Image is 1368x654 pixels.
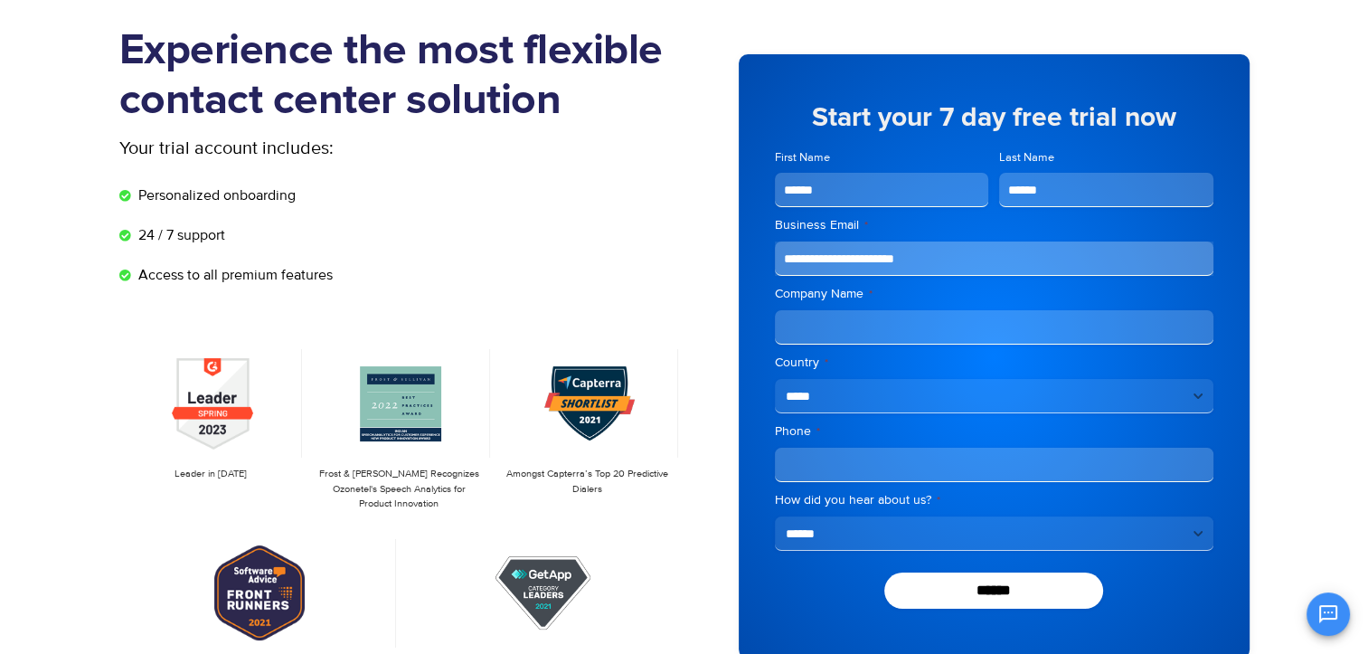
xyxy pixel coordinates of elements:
p: Amongst Capterra’s Top 20 Predictive Dialers [505,467,669,497]
label: How did you hear about us? [775,491,1213,509]
label: Phone [775,422,1213,441]
span: 24 / 7 support [134,224,225,246]
label: Business Email [775,216,1213,234]
h5: Start your 7 day free trial now [775,104,1213,131]
label: Last Name [999,149,1213,166]
p: Your trial account includes: [119,135,549,162]
label: Country [775,354,1213,372]
p: Leader in [DATE] [128,467,293,482]
label: First Name [775,149,989,166]
label: Company Name [775,285,1213,303]
span: Personalized onboarding [134,185,296,206]
button: Open chat [1307,592,1350,636]
h1: Experience the most flexible contact center solution [119,26,684,126]
span: Access to all premium features [134,264,333,286]
p: Frost & [PERSON_NAME] Recognizes Ozonetel's Speech Analytics for Product Innovation [316,467,481,512]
